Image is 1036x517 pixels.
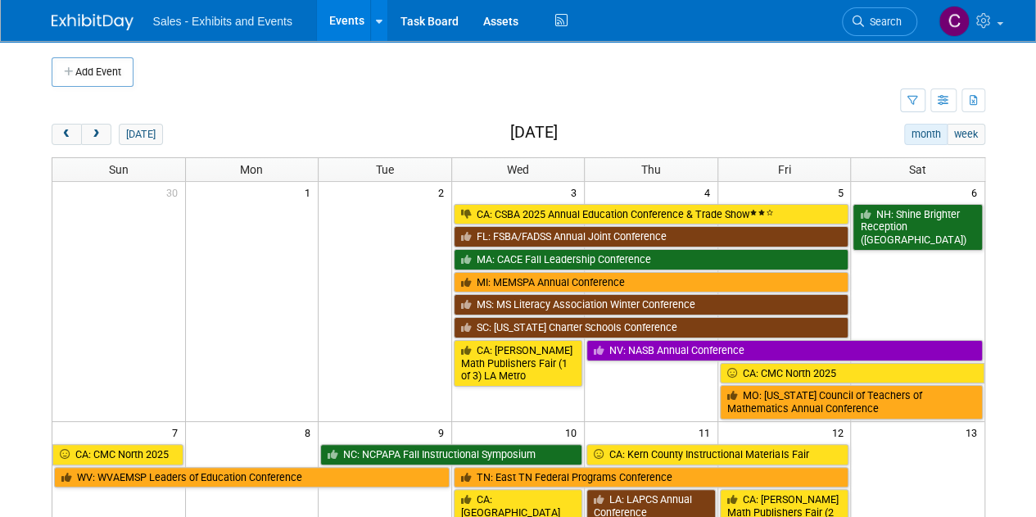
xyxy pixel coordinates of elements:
span: 10 [563,422,584,442]
span: 1 [303,182,318,202]
span: 13 [964,422,984,442]
span: 30 [165,182,185,202]
a: MS: MS Literacy Association Winter Conference [454,294,849,315]
a: CA: CMC North 2025 [52,444,183,465]
a: SC: [US_STATE] Charter Schools Conference [454,317,849,338]
span: Sales - Exhibits and Events [153,15,292,28]
a: MA: CACE Fall Leadership Conference [454,249,849,270]
span: Sat [909,163,926,176]
button: [DATE] [119,124,162,145]
button: month [904,124,948,145]
span: Tue [376,163,394,176]
span: Fri [778,163,791,176]
span: 2 [437,182,451,202]
span: Sun [109,163,129,176]
h2: [DATE] [509,124,557,142]
img: ExhibitDay [52,14,133,30]
a: MO: [US_STATE] Council of Teachers of Mathematics Annual Conference [720,385,983,419]
a: CA: [PERSON_NAME] Math Publishers Fair (1 of 3) LA Metro [454,340,583,387]
button: prev [52,124,82,145]
a: MI: MEMSPA Annual Conference [454,272,849,293]
a: FL: FSBA/FADSS Annual Joint Conference [454,226,849,247]
span: 4 [703,182,717,202]
a: NH: Shine Brighter Reception ([GEOGRAPHIC_DATA]) [853,204,982,251]
a: Search [842,7,917,36]
a: NC: NCPAPA Fall Instructional Symposium [320,444,582,465]
a: CA: Kern County Instructional Materials Fair [586,444,848,465]
span: 11 [697,422,717,442]
button: week [947,124,984,145]
span: 9 [437,422,451,442]
span: 7 [170,422,185,442]
a: CA: CMC North 2025 [720,363,984,384]
button: Add Event [52,57,133,87]
span: Wed [507,163,529,176]
span: Search [864,16,902,28]
span: 5 [835,182,850,202]
a: NV: NASB Annual Conference [586,340,982,361]
span: Thu [641,163,661,176]
span: 12 [830,422,850,442]
span: 6 [970,182,984,202]
span: 8 [303,422,318,442]
span: Mon [240,163,263,176]
a: CA: CSBA 2025 Annual Education Conference & Trade Show [454,204,849,225]
span: 3 [569,182,584,202]
a: TN: East TN Federal Programs Conference [454,467,849,488]
button: next [81,124,111,145]
img: Christine Lurz [939,6,970,37]
a: WV: WVAEMSP Leaders of Education Conference [54,467,450,488]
